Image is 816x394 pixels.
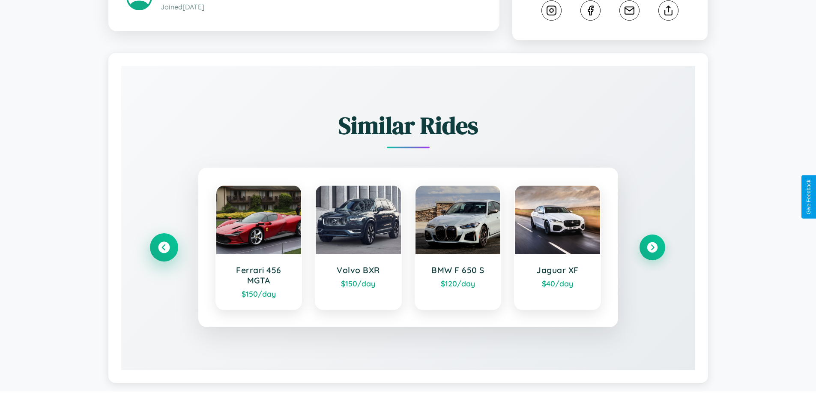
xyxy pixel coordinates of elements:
h2: Similar Rides [151,109,665,142]
div: $ 150 /day [225,289,293,298]
h3: Ferrari 456 MGTA [225,265,293,286]
div: $ 150 /day [324,279,392,288]
div: Give Feedback [806,180,812,214]
a: Jaguar XF$40/day [514,185,601,310]
a: Ferrari 456 MGTA$150/day [215,185,302,310]
div: $ 40 /day [523,279,592,288]
a: BMW F 650 S$120/day [415,185,502,310]
h3: Jaguar XF [523,265,592,275]
h3: BMW F 650 S [424,265,492,275]
div: $ 120 /day [424,279,492,288]
a: Volvo BXR$150/day [315,185,402,310]
p: Joined [DATE] [161,1,481,13]
h3: Volvo BXR [324,265,392,275]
